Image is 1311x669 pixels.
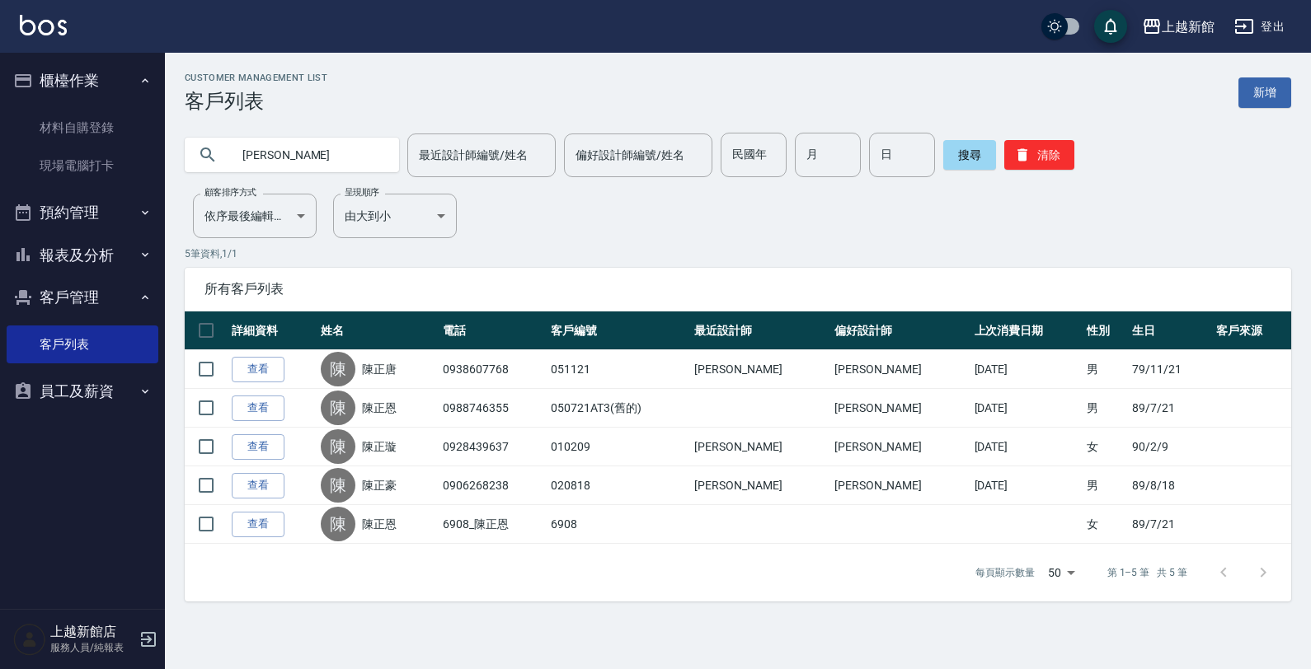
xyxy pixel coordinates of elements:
a: 陳正恩 [362,516,397,532]
td: [DATE] [970,350,1083,389]
button: 櫃檯作業 [7,59,158,102]
input: 搜尋關鍵字 [231,133,386,177]
p: 每頁顯示數量 [975,565,1035,580]
a: 查看 [232,395,284,421]
td: [PERSON_NAME] [830,389,970,428]
td: 90/2/9 [1128,428,1212,466]
a: 客戶列表 [7,325,158,363]
td: 89/7/21 [1128,389,1212,428]
img: Logo [20,15,67,35]
div: 由大到小 [333,194,457,238]
button: 上越新館 [1135,10,1221,44]
h2: Customer Management List [185,73,327,83]
button: 客戶管理 [7,276,158,319]
td: [PERSON_NAME] [690,466,830,505]
span: 所有客戶列表 [204,281,1271,297]
button: 清除 [1004,140,1074,170]
a: 查看 [232,512,284,537]
td: [PERSON_NAME] [830,428,970,466]
label: 顧客排序方式 [204,186,256,199]
td: 女 [1083,505,1128,544]
a: 查看 [232,473,284,498]
a: 新增 [1238,77,1291,108]
button: 報表及分析 [7,234,158,277]
h5: 上越新館店 [50,624,134,640]
td: 051121 [547,350,690,389]
th: 客戶編號 [547,311,690,350]
td: 79/11/21 [1128,350,1212,389]
td: 0938607768 [439,350,547,389]
a: 現場電腦打卡 [7,147,158,185]
p: 第 1–5 筆 共 5 筆 [1107,565,1187,580]
th: 最近設計師 [690,311,830,350]
th: 生日 [1128,311,1212,350]
td: [PERSON_NAME] [830,466,970,505]
a: 陳正豪 [362,477,397,494]
th: 上次消費日期 [970,311,1083,350]
td: [PERSON_NAME] [690,350,830,389]
th: 詳細資料 [228,311,317,350]
td: [PERSON_NAME] [830,350,970,389]
td: 0988746355 [439,389,547,428]
th: 姓名 [317,311,439,350]
button: 員工及薪資 [7,370,158,413]
a: 查看 [232,434,284,460]
th: 性別 [1083,311,1128,350]
h3: 客戶列表 [185,90,327,113]
td: 89/7/21 [1128,505,1212,544]
a: 陳正璇 [362,438,397,455]
img: Person [13,623,46,656]
a: 陳正恩 [362,400,397,416]
th: 客戶來源 [1212,311,1291,350]
a: 陳正唐 [362,361,397,377]
td: 020818 [547,466,690,505]
button: save [1094,10,1127,43]
td: [DATE] [970,428,1083,466]
div: 陳 [321,429,355,464]
td: 0928439637 [439,428,547,466]
button: 登出 [1228,12,1291,42]
th: 偏好設計師 [830,311,970,350]
a: 材料自購登錄 [7,109,158,147]
td: 男 [1083,466,1128,505]
div: 依序最後編輯時間 [193,194,317,238]
div: 陳 [321,468,355,503]
td: [DATE] [970,466,1083,505]
td: 89/8/18 [1128,466,1212,505]
td: 0906268238 [439,466,547,505]
td: 010209 [547,428,690,466]
div: 上越新館 [1162,16,1215,37]
td: [PERSON_NAME] [690,428,830,466]
button: 預約管理 [7,191,158,234]
div: 陳 [321,352,355,386]
td: 男 [1083,350,1128,389]
p: 5 筆資料, 1 / 1 [185,246,1291,261]
th: 電話 [439,311,547,350]
td: 6908_陳正恩 [439,505,547,544]
td: [DATE] [970,389,1083,428]
a: 查看 [232,357,284,382]
td: 女 [1083,428,1128,466]
button: 搜尋 [943,140,996,170]
div: 陳 [321,507,355,541]
div: 50 [1041,550,1081,595]
td: 050721AT3(舊的) [547,389,690,428]
td: 男 [1083,389,1128,428]
div: 陳 [321,391,355,425]
label: 呈現順序 [345,186,379,199]
td: 6908 [547,505,690,544]
p: 服務人員/純報表 [50,640,134,655]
